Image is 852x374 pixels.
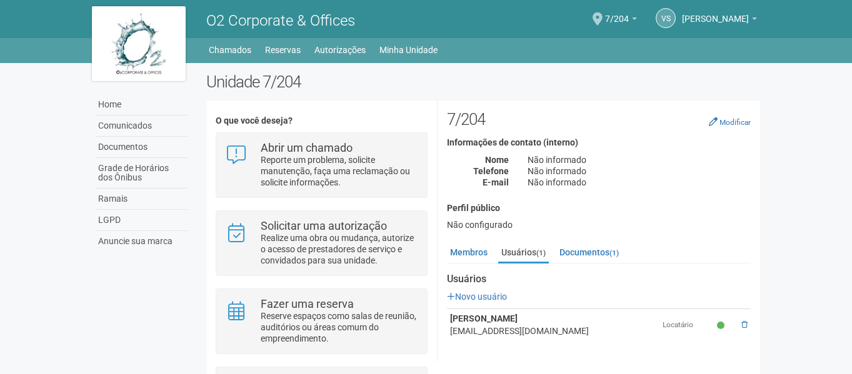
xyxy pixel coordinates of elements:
td: Locatário [659,309,713,341]
a: Reservas [265,41,301,59]
a: Comunicados [95,116,188,137]
small: (1) [609,249,619,257]
strong: Solicitar uma autorização [261,219,387,232]
a: Usuários(1) [498,243,549,263]
span: O2 Corporate & Offices [206,12,355,29]
a: Minha Unidade [379,41,438,59]
a: Ramais [95,189,188,210]
strong: E-mail [483,177,509,187]
p: Reporte um problema, solicite manutenção, faça uma reclamação ou solicite informações. [261,154,418,188]
a: Autorizações [314,41,366,59]
a: Anuncie sua marca [95,231,188,252]
a: Abrir um chamado Reporte um problema, solicite manutenção, faça uma reclamação ou solicite inform... [226,142,418,188]
a: Documentos(1) [556,243,622,262]
strong: [PERSON_NAME] [450,313,518,323]
a: Solicitar uma autorização Realize uma obra ou mudança, autorize o acesso de prestadores de serviç... [226,220,418,266]
strong: Telefone [473,166,509,176]
a: 7/204 [605,16,637,26]
a: Fazer uma reserva Reserve espaços como salas de reunião, auditórios ou áreas comum do empreendime... [226,298,418,344]
strong: Nome [485,155,509,165]
div: Não informado [518,154,760,165]
a: VS [656,8,676,28]
h4: Informações de contato (interno) [447,138,751,147]
h2: Unidade 7/204 [206,72,761,91]
h4: Perfil público [447,204,751,213]
span: VINICIUS SANTOS DA ROCHA CORREA [682,2,749,24]
a: Home [95,94,188,116]
h2: 7/204 [447,110,751,129]
small: Ativo [717,320,728,331]
a: Membros [447,243,491,262]
a: LGPD [95,210,188,231]
strong: Fazer uma reserva [261,297,354,310]
a: [PERSON_NAME] [682,16,757,26]
span: 7/204 [605,2,629,24]
p: Reserve espaços como salas de reunião, auditórios ou áreas comum do empreendimento. [261,310,418,344]
a: Grade de Horários dos Ônibus [95,158,188,189]
a: Modificar [709,117,751,127]
a: Documentos [95,137,188,158]
h4: O que você deseja? [216,116,428,125]
small: Modificar [719,118,751,127]
img: logo.jpg [92,6,186,81]
div: Não informado [518,165,760,177]
a: Chamados [209,41,251,59]
div: [EMAIL_ADDRESS][DOMAIN_NAME] [450,325,656,337]
strong: Abrir um chamado [261,141,353,154]
div: Não configurado [447,219,751,230]
a: Novo usuário [447,292,507,302]
strong: Usuários [447,273,751,285]
p: Realize uma obra ou mudança, autorize o acesso de prestadores de serviço e convidados para sua un... [261,232,418,266]
div: Não informado [518,177,760,188]
small: (1) [536,249,546,257]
